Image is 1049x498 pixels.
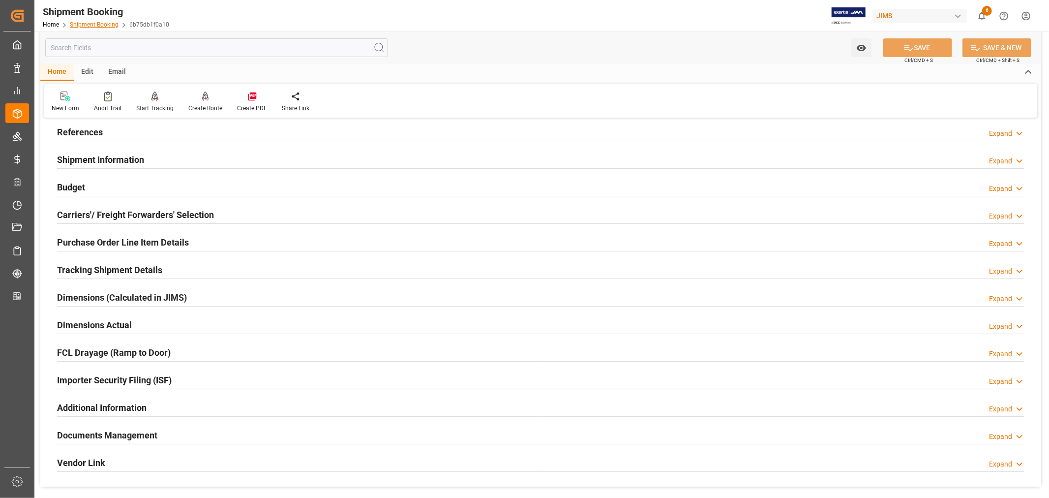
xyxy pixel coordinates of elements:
div: Email [101,64,133,81]
div: Expand [989,321,1012,332]
h2: Budget [57,181,85,194]
div: Expand [989,459,1012,469]
div: Expand [989,184,1012,194]
div: Home [40,64,74,81]
a: Home [43,21,59,28]
div: Create PDF [237,104,267,113]
div: Expand [989,404,1012,414]
div: Expand [989,294,1012,304]
h2: Documents Management [57,429,157,442]
a: Shipment Booking [70,21,119,28]
h2: Shipment Information [57,153,144,166]
div: Start Tracking [136,104,174,113]
div: Create Route [188,104,222,113]
input: Search Fields [45,38,388,57]
span: Ctrl/CMD + Shift + S [976,57,1019,64]
h2: Tracking Shipment Details [57,263,162,277]
button: Help Center [993,5,1015,27]
div: Expand [989,432,1012,442]
button: JIMS [872,6,971,25]
h2: FCL Drayage (Ramp to Door) [57,346,171,359]
div: Expand [989,376,1012,387]
h2: Purchase Order Line Item Details [57,236,189,249]
div: Audit Trail [94,104,121,113]
button: SAVE & NEW [962,38,1031,57]
div: Expand [989,266,1012,277]
div: Expand [989,239,1012,249]
h2: References [57,125,103,139]
div: Expand [989,349,1012,359]
div: Share Link [282,104,309,113]
div: Expand [989,128,1012,139]
button: show 6 new notifications [971,5,993,27]
div: Edit [74,64,101,81]
button: open menu [851,38,871,57]
h2: Vendor Link [57,456,105,469]
div: Shipment Booking [43,4,169,19]
img: Exertis%20JAM%20-%20Email%20Logo.jpg_1722504956.jpg [832,7,866,25]
h2: Dimensions (Calculated in JIMS) [57,291,187,304]
h2: Additional Information [57,401,147,414]
h2: Dimensions Actual [57,318,132,332]
button: SAVE [883,38,952,57]
div: New Form [52,104,79,113]
div: JIMS [872,9,967,23]
span: 6 [982,6,992,16]
span: Ctrl/CMD + S [904,57,933,64]
h2: Carriers'/ Freight Forwarders' Selection [57,208,214,221]
div: Expand [989,156,1012,166]
div: Expand [989,211,1012,221]
h2: Importer Security Filing (ISF) [57,373,172,387]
